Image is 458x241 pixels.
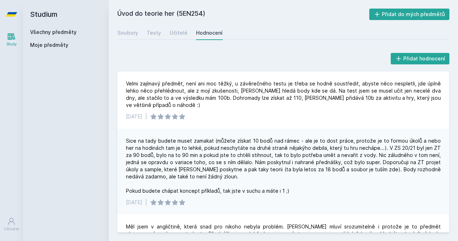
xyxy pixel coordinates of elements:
[391,53,450,64] button: Přidat hodnocení
[30,41,68,49] span: Moje předměty
[117,29,138,36] div: Soubory
[126,80,441,109] div: Velmi zajímavý předmět, není ani moc těžký, u závěrečného testu je třeba se hodně soustředit, aby...
[1,213,21,235] a: Uživatel
[147,29,161,36] div: Testy
[30,29,77,35] a: Všechny předměty
[126,199,142,206] div: [DATE]
[6,41,17,47] div: Study
[170,29,187,36] div: Učitelé
[145,199,147,206] div: |
[147,26,161,40] a: Testy
[196,29,223,36] div: Hodnocení
[196,26,223,40] a: Hodnocení
[1,29,21,50] a: Study
[369,9,450,20] button: Přidat do mých předmětů
[145,113,147,120] div: |
[126,113,142,120] div: [DATE]
[117,26,138,40] a: Soubory
[170,26,187,40] a: Učitelé
[4,226,19,232] div: Uživatel
[126,137,441,195] div: Sice na tady budete muset zamakat (můžete získat 10 bodů nad rámec - ale je to dost práce, protož...
[117,9,369,20] h2: Úvod do teorie her (5EN254)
